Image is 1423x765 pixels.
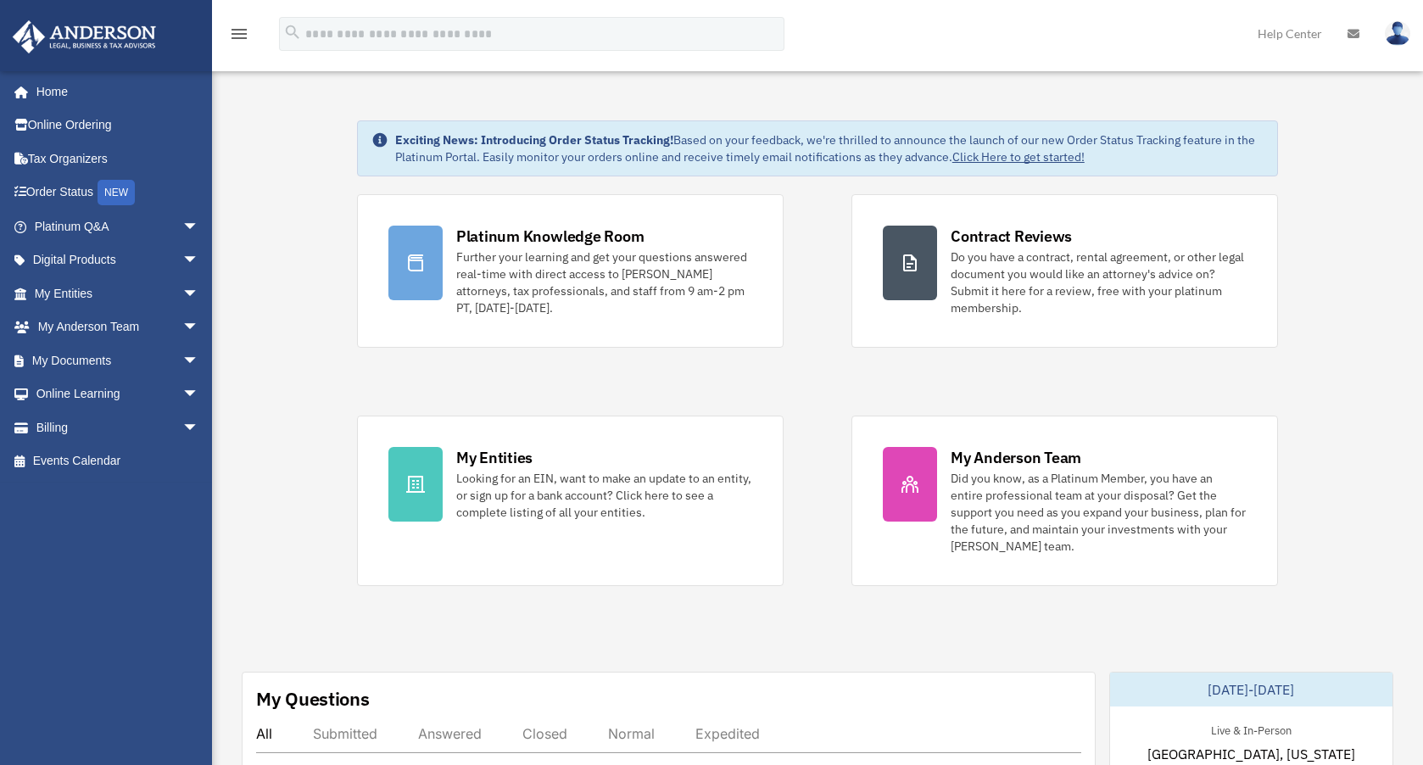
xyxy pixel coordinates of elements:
div: Looking for an EIN, want to make an update to an entity, or sign up for a bank account? Click her... [456,470,752,521]
a: menu [229,30,249,44]
a: Online Ordering [12,109,225,142]
a: Digital Productsarrow_drop_down [12,243,225,277]
img: User Pic [1385,21,1410,46]
a: Click Here to get started! [952,149,1085,165]
a: Billingarrow_drop_down [12,410,225,444]
div: Further your learning and get your questions answered real-time with direct access to [PERSON_NAM... [456,248,752,316]
a: Order StatusNEW [12,176,225,210]
a: My Anderson Team Did you know, as a Platinum Member, you have an entire professional team at your... [851,416,1278,586]
span: arrow_drop_down [182,377,216,412]
a: Tax Organizers [12,142,225,176]
div: Based on your feedback, we're thrilled to announce the launch of our new Order Status Tracking fe... [395,131,1264,165]
i: menu [229,24,249,44]
a: My Entities Looking for an EIN, want to make an update to an entity, or sign up for a bank accoun... [357,416,784,586]
strong: Exciting News: Introducing Order Status Tracking! [395,132,673,148]
div: Live & In-Person [1197,720,1305,738]
span: arrow_drop_down [182,276,216,311]
a: Events Calendar [12,444,225,478]
div: NEW [98,180,135,205]
div: My Anderson Team [951,447,1081,468]
div: Submitted [313,725,377,742]
span: arrow_drop_down [182,410,216,445]
div: Answered [418,725,482,742]
a: Platinum Q&Aarrow_drop_down [12,209,225,243]
span: arrow_drop_down [182,209,216,244]
div: My Questions [256,686,370,712]
div: Normal [608,725,655,742]
div: Platinum Knowledge Room [456,226,645,247]
div: All [256,725,272,742]
i: search [283,23,302,42]
a: Platinum Knowledge Room Further your learning and get your questions answered real-time with dire... [357,194,784,348]
a: Online Learningarrow_drop_down [12,377,225,411]
a: Home [12,75,216,109]
a: My Entitiesarrow_drop_down [12,276,225,310]
div: Expedited [695,725,760,742]
div: Do you have a contract, rental agreement, or other legal document you would like an attorney's ad... [951,248,1247,316]
a: My Documentsarrow_drop_down [12,343,225,377]
img: Anderson Advisors Platinum Portal [8,20,161,53]
div: My Entities [456,447,533,468]
span: arrow_drop_down [182,310,216,345]
a: My Anderson Teamarrow_drop_down [12,310,225,344]
span: arrow_drop_down [182,343,216,378]
span: arrow_drop_down [182,243,216,278]
span: [GEOGRAPHIC_DATA], [US_STATE] [1147,744,1355,764]
div: Closed [522,725,567,742]
a: Contract Reviews Do you have a contract, rental agreement, or other legal document you would like... [851,194,1278,348]
div: Contract Reviews [951,226,1072,247]
div: Did you know, as a Platinum Member, you have an entire professional team at your disposal? Get th... [951,470,1247,555]
div: [DATE]-[DATE] [1110,673,1393,706]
